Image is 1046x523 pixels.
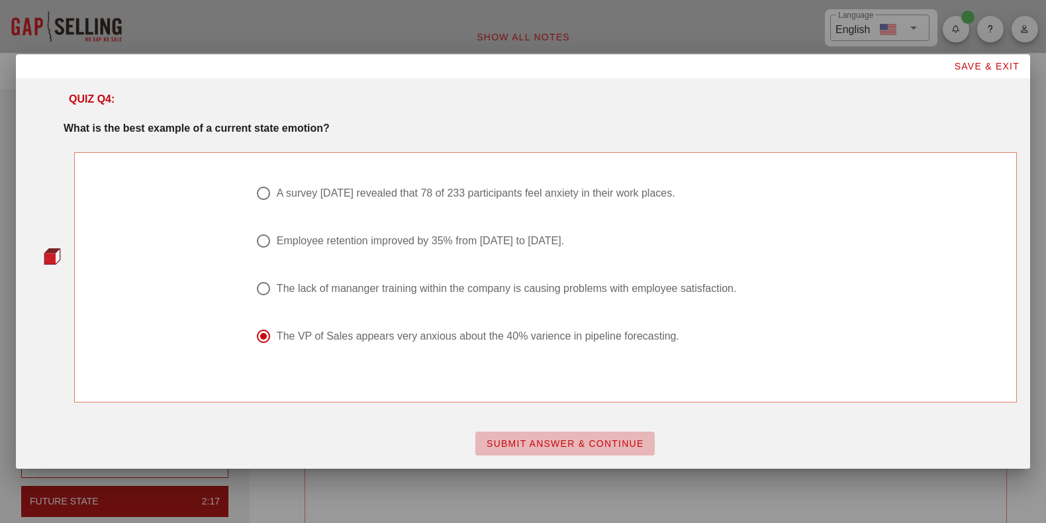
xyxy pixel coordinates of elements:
[953,61,1020,71] span: SAVE & EXIT
[943,54,1030,78] button: SAVE & EXIT
[44,248,61,265] img: question-bullet-actve.png
[277,187,675,200] div: A survey [DATE] revealed that 78 of 233 participants feel anxiety in their work places.
[277,330,679,343] div: The VP of Sales appears very anxious about the 40% varience in pipeline forecasting.
[486,438,644,449] span: SUBMIT ANSWER & CONTINUE
[64,122,330,134] strong: What is the best example of a current state emotion?
[277,234,564,248] div: Employee retention improved by 35% from [DATE] to [DATE].
[277,282,737,295] div: The lack of mananger training within the company is causing problems with employee satisfaction.
[475,432,655,455] button: SUBMIT ANSWER & CONTINUE
[69,91,115,107] div: QUIZ Q4:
